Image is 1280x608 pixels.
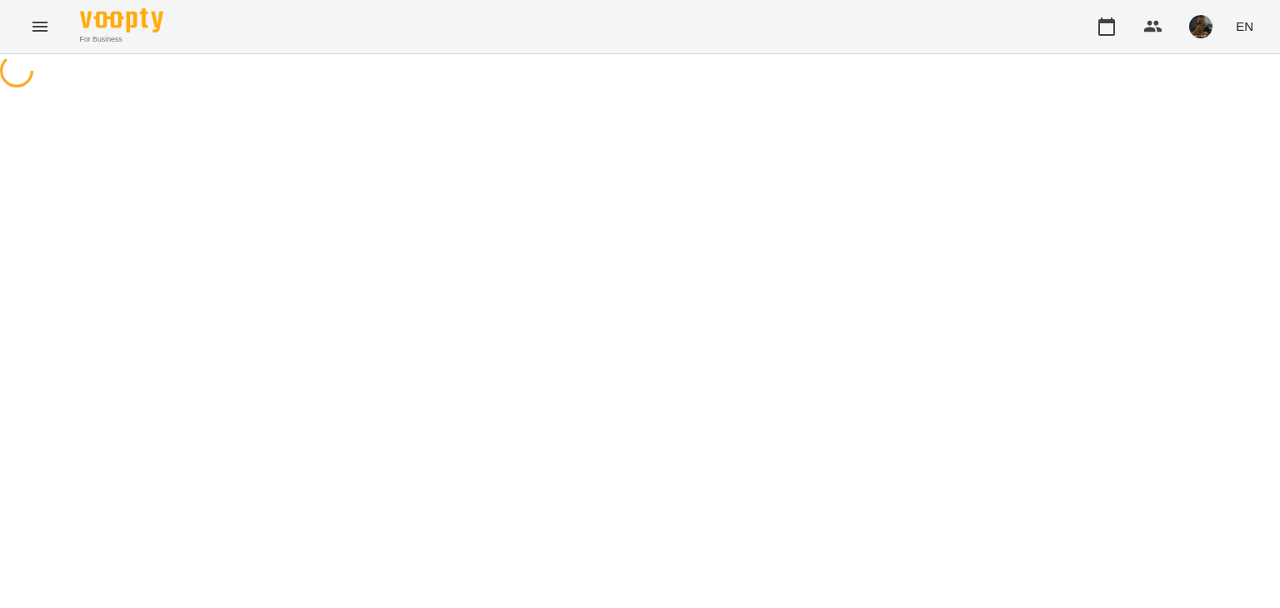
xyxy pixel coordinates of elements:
span: For Business [80,34,163,45]
img: 38836d50468c905d322a6b1b27ef4d16.jpg [1189,15,1212,38]
img: Voopty Logo [80,8,163,32]
button: EN [1229,11,1260,42]
span: EN [1236,17,1253,35]
button: Menu [20,7,60,47]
